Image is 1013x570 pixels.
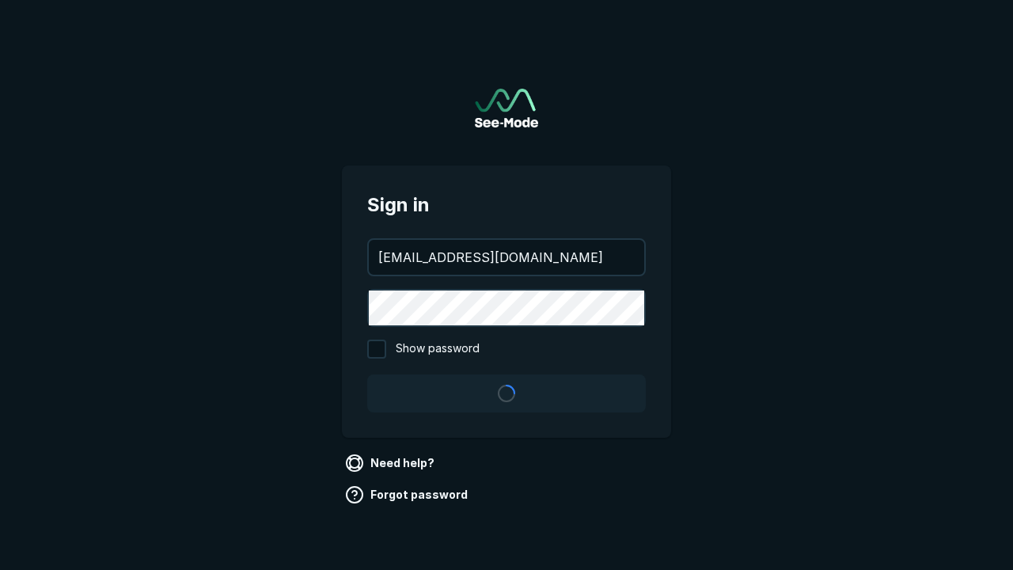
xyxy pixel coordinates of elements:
img: See-Mode Logo [475,89,538,127]
input: your@email.com [369,240,644,275]
span: Sign in [367,191,646,219]
a: Forgot password [342,482,474,507]
span: Show password [396,340,480,359]
a: Go to sign in [475,89,538,127]
a: Need help? [342,450,441,476]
